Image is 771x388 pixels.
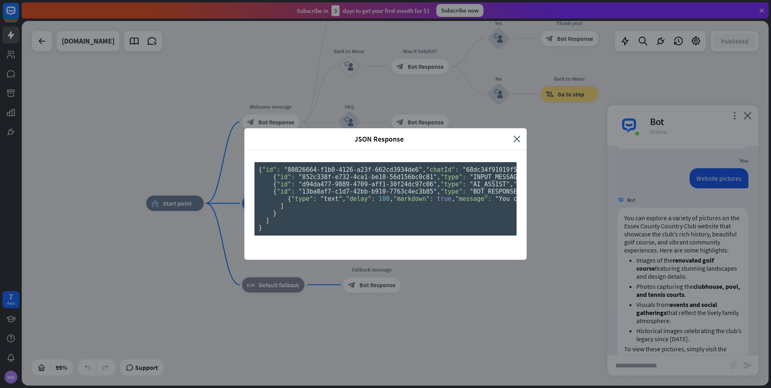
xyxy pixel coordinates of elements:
span: "type": [291,195,317,202]
span: "type": [441,188,466,195]
span: "markdown": [393,195,433,202]
span: "852c338f-e732-4ca1-be10-56d156bc0c81" [298,173,437,181]
span: "68dc34f91019f50007d1ebdc" [463,166,557,173]
span: JSON Response [250,134,507,144]
span: "message": [455,195,492,202]
span: "INPUT_MESSAGE" [470,173,524,181]
span: "id": [277,188,295,195]
pre: { , , , , , , , { , , , , , }, [ , , , , ], [ { , , }, { , , }, { , , [ { , , , } ] } ] } [254,162,517,236]
span: "80826664-f1b0-4126-a23f-662cd3934de6" [284,166,422,173]
span: "AI_ASSIST" [470,181,510,188]
span: "chatId": [426,166,458,173]
span: "BOT_RESPONSE" [470,188,521,195]
span: "text" [321,195,342,202]
span: "type": [441,173,466,181]
span: "d94da477-9889-4709-aff1-30f24dc97c06" [298,181,437,188]
span: "13ba8af7-c1d7-42bb-b910-7763c4ec3b85" [298,188,437,195]
span: "id": [277,181,295,188]
button: Open LiveChat chat widget [6,3,31,27]
span: "id": [262,166,280,173]
span: "type": [441,181,466,188]
span: "SOURCE": [513,181,546,188]
span: 100 [379,195,390,202]
span: "delay": [346,195,375,202]
span: true [437,195,452,202]
i: close [513,134,521,144]
span: "id": [277,173,295,181]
